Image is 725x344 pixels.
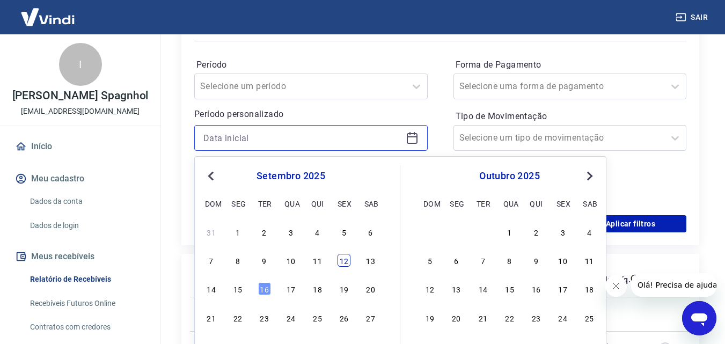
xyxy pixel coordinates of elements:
[364,311,377,324] div: Choose sábado, 27 de setembro de 2025
[450,254,463,267] div: Choose segunda-feira, 6 de outubro de 2025
[673,8,712,27] button: Sair
[556,254,569,267] div: Choose sexta-feira, 10 de outubro de 2025
[364,225,377,238] div: Choose sábado, 6 de setembro de 2025
[530,254,543,267] div: Choose quinta-feira, 9 de outubro de 2025
[284,311,297,324] div: Choose quarta-feira, 24 de setembro de 2025
[456,110,685,123] label: Tipo de Movimentação
[205,225,218,238] div: Choose domingo, 31 de agosto de 2025
[284,254,297,267] div: Choose quarta-feira, 10 de setembro de 2025
[530,282,543,295] div: Choose quinta-feira, 16 de outubro de 2025
[423,197,436,210] div: dom
[231,197,244,210] div: seg
[196,58,426,71] label: Período
[530,197,543,210] div: qui
[450,197,463,210] div: seg
[503,197,516,210] div: qua
[477,282,489,295] div: Choose terça-feira, 14 de outubro de 2025
[423,282,436,295] div: Choose domingo, 12 de outubro de 2025
[311,197,324,210] div: qui
[258,282,271,295] div: Choose terça-feira, 16 de setembro de 2025
[503,254,516,267] div: Choose quarta-feira, 8 de outubro de 2025
[284,225,297,238] div: Choose quarta-feira, 3 de setembro de 2025
[530,311,543,324] div: Choose quinta-feira, 23 de outubro de 2025
[583,225,596,238] div: Choose sábado, 4 de outubro de 2025
[503,282,516,295] div: Choose quarta-feira, 15 de outubro de 2025
[13,1,83,33] img: Vindi
[311,254,324,267] div: Choose quinta-feira, 11 de setembro de 2025
[231,225,244,238] div: Choose segunda-feira, 1 de setembro de 2025
[423,254,436,267] div: Choose domingo, 5 de outubro de 2025
[631,273,716,297] iframe: Mensagem da empresa
[203,170,378,182] div: setembro 2025
[284,197,297,210] div: qua
[364,282,377,295] div: Choose sábado, 20 de setembro de 2025
[311,282,324,295] div: Choose quinta-feira, 18 de setembro de 2025
[477,311,489,324] div: Choose terça-feira, 21 de outubro de 2025
[258,254,271,267] div: Choose terça-feira, 9 de setembro de 2025
[26,191,148,213] a: Dados da conta
[583,197,596,210] div: sab
[205,254,218,267] div: Choose domingo, 7 de setembro de 2025
[423,225,436,238] div: Choose domingo, 28 de setembro de 2025
[338,197,350,210] div: sex
[338,282,350,295] div: Choose sexta-feira, 19 de setembro de 2025
[12,90,149,101] p: [PERSON_NAME] Spagnhol
[477,197,489,210] div: ter
[59,43,102,86] div: I
[583,170,596,182] button: Next Month
[583,282,596,295] div: Choose sábado, 18 de outubro de 2025
[556,311,569,324] div: Choose sexta-feira, 24 de outubro de 2025
[231,311,244,324] div: Choose segunda-feira, 22 de setembro de 2025
[605,275,627,297] iframe: Fechar mensagem
[6,8,90,16] span: Olá! Precisa de ajuda?
[26,268,148,290] a: Relatório de Recebíveis
[556,282,569,295] div: Choose sexta-feira, 17 de outubro de 2025
[503,225,516,238] div: Choose quarta-feira, 1 de outubro de 2025
[682,301,716,335] iframe: Botão para abrir a janela de mensagens
[204,170,217,182] button: Previous Month
[205,197,218,210] div: dom
[311,311,324,324] div: Choose quinta-feira, 25 de setembro de 2025
[477,254,489,267] div: Choose terça-feira, 7 de outubro de 2025
[205,311,218,324] div: Choose domingo, 21 de setembro de 2025
[450,225,463,238] div: Choose segunda-feira, 29 de setembro de 2025
[450,282,463,295] div: Choose segunda-feira, 13 de outubro de 2025
[26,292,148,314] a: Recebíveis Futuros Online
[338,225,350,238] div: Choose sexta-feira, 5 de setembro de 2025
[530,225,543,238] div: Choose quinta-feira, 2 de outubro de 2025
[477,225,489,238] div: Choose terça-feira, 30 de setembro de 2025
[338,254,350,267] div: Choose sexta-feira, 12 de setembro de 2025
[231,282,244,295] div: Choose segunda-feira, 15 de setembro de 2025
[21,106,140,117] p: [EMAIL_ADDRESS][DOMAIN_NAME]
[258,197,271,210] div: ter
[556,197,569,210] div: sex
[583,311,596,324] div: Choose sábado, 25 de outubro de 2025
[258,225,271,238] div: Choose terça-feira, 2 de setembro de 2025
[450,311,463,324] div: Choose segunda-feira, 20 de outubro de 2025
[26,215,148,237] a: Dados de login
[203,130,401,146] input: Data inicial
[284,282,297,295] div: Choose quarta-feira, 17 de setembro de 2025
[364,254,377,267] div: Choose sábado, 13 de setembro de 2025
[556,225,569,238] div: Choose sexta-feira, 3 de outubro de 2025
[26,316,148,338] a: Contratos com credores
[205,282,218,295] div: Choose domingo, 14 de setembro de 2025
[13,167,148,191] button: Meu cadastro
[194,108,428,121] p: Período personalizado
[583,254,596,267] div: Choose sábado, 11 de outubro de 2025
[422,170,597,182] div: outubro 2025
[575,215,686,232] button: Aplicar filtros
[338,311,350,324] div: Choose sexta-feira, 26 de setembro de 2025
[423,311,436,324] div: Choose domingo, 19 de outubro de 2025
[503,311,516,324] div: Choose quarta-feira, 22 de outubro de 2025
[258,311,271,324] div: Choose terça-feira, 23 de setembro de 2025
[456,58,685,71] label: Forma de Pagamento
[311,225,324,238] div: Choose quinta-feira, 4 de setembro de 2025
[364,197,377,210] div: sab
[231,254,244,267] div: Choose segunda-feira, 8 de setembro de 2025
[13,135,148,158] a: Início
[13,245,148,268] button: Meus recebíveis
